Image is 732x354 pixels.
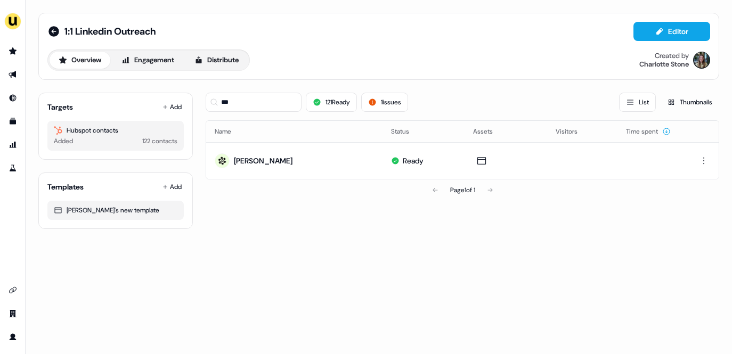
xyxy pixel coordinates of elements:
[160,179,184,194] button: Add
[660,93,719,112] button: Thumbnails
[4,66,21,83] a: Go to outbound experience
[4,43,21,60] a: Go to prospects
[619,93,656,112] button: List
[4,113,21,130] a: Go to templates
[361,93,408,112] button: 1issues
[142,136,177,146] div: 122 contacts
[112,52,183,69] button: Engagement
[4,328,21,345] a: Go to profile
[391,122,422,141] button: Status
[633,27,710,38] a: Editor
[403,155,424,166] div: Ready
[64,25,156,38] span: 1:1 Linkedin Outreach
[54,136,73,146] div: Added
[185,52,248,69] button: Distribute
[626,122,671,141] button: Time spent
[47,102,73,112] div: Targets
[160,100,184,114] button: Add
[556,122,590,141] button: Visitors
[54,125,177,136] div: Hubspot contacts
[306,93,357,112] button: 121Ready
[450,185,475,195] div: Page 1 of 1
[4,89,21,106] a: Go to Inbound
[54,205,177,216] div: [PERSON_NAME]'s new template
[4,160,21,177] a: Go to experiments
[465,121,547,142] th: Assets
[693,52,710,69] img: Charlotte
[234,155,292,166] div: [PERSON_NAME]
[47,182,84,192] div: Templates
[215,122,244,141] button: Name
[633,22,710,41] button: Editor
[4,305,21,322] a: Go to team
[4,136,21,153] a: Go to attribution
[4,282,21,299] a: Go to integrations
[655,52,689,60] div: Created by
[50,52,110,69] button: Overview
[639,60,689,69] div: Charlotte Stone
